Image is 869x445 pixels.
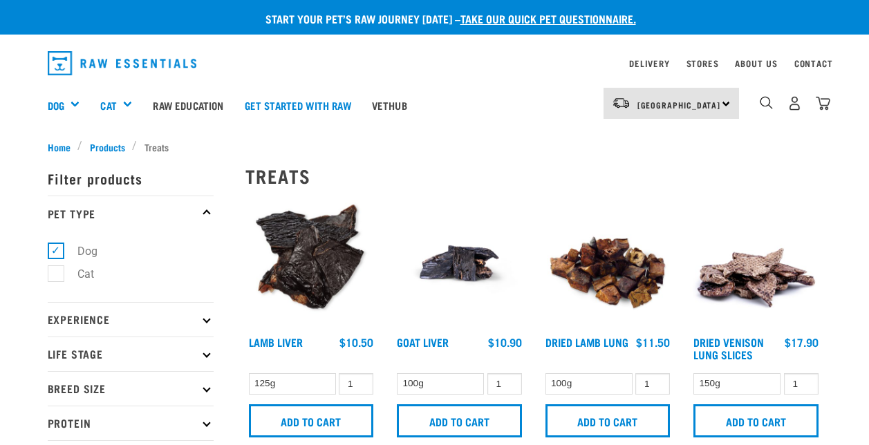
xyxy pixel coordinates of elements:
input: 1 [784,373,819,395]
input: 1 [487,373,522,395]
img: Pile Of Dried Lamb Lungs For Pets [542,198,674,330]
a: About Us [735,61,777,66]
input: 1 [635,373,670,395]
div: $10.90 [488,336,522,348]
img: home-icon-1@2x.png [760,96,773,109]
nav: dropdown navigation [37,46,833,81]
input: Add to cart [249,404,374,437]
a: Dried Venison Lung Slices [693,339,764,357]
a: Home [48,140,78,154]
img: Goat Liver [393,198,525,330]
a: Cat [100,97,116,113]
img: Raw Essentials Logo [48,51,197,75]
h2: Treats [245,165,822,187]
a: Contact [794,61,833,66]
a: Dried Lamb Lung [545,339,628,345]
div: $10.50 [339,336,373,348]
a: Stores [686,61,719,66]
p: Pet Type [48,196,214,230]
p: Breed Size [48,371,214,406]
span: Products [90,140,125,154]
p: Experience [48,302,214,337]
p: Filter products [48,161,214,196]
img: user.png [787,96,802,111]
a: Goat Liver [397,339,449,345]
img: 1304 Venison Lung Slices 01 [690,198,822,330]
nav: breadcrumbs [48,140,822,154]
input: Add to cart [545,404,671,437]
a: Raw Education [142,77,234,133]
a: Lamb Liver [249,339,303,345]
p: Protein [48,406,214,440]
span: [GEOGRAPHIC_DATA] [637,102,721,107]
a: Dog [48,97,64,113]
input: Add to cart [693,404,819,437]
label: Dog [55,243,103,260]
div: $17.90 [785,336,819,348]
a: Vethub [362,77,418,133]
a: Get started with Raw [234,77,362,133]
input: Add to cart [397,404,522,437]
input: 1 [339,373,373,395]
a: Delivery [629,61,669,66]
a: Products [82,140,132,154]
img: Beef Liver and Lamb Liver Treats [245,198,377,330]
span: Home [48,140,71,154]
div: $11.50 [636,336,670,348]
p: Life Stage [48,337,214,371]
img: home-icon@2x.png [816,96,830,111]
img: van-moving.png [612,97,630,109]
a: take our quick pet questionnaire. [460,15,636,21]
label: Cat [55,265,100,283]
